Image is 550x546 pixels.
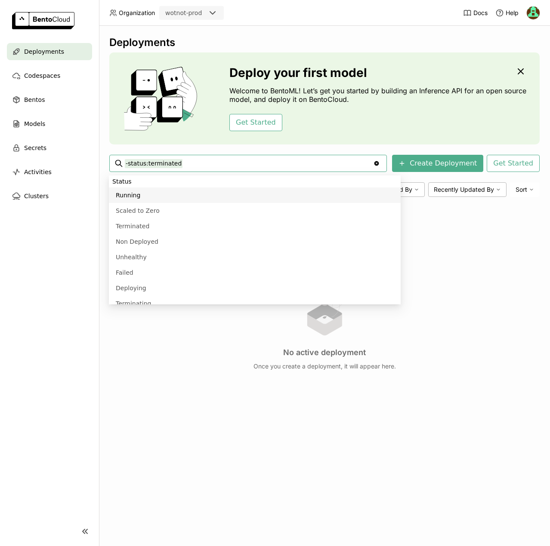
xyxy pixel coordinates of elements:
div: Sort [510,182,540,197]
span: Sort [516,186,527,193]
span: Clusters [24,191,49,201]
span: Deployments [24,46,64,57]
span: Docs [473,9,488,17]
a: Bentos [7,91,92,108]
span: Recently Updated By [434,186,494,193]
button: Get Started [487,155,540,172]
span: Bentos [24,95,45,105]
div: Deployments [109,36,540,49]
a: Models [7,115,92,132]
a: Deployments [7,43,92,60]
li: Deploying [109,280,401,296]
h3: No active deployment [283,348,366,357]
li: Status [109,175,401,187]
button: Get Started [229,114,282,131]
div: Help [495,9,519,17]
li: Scaled to Zero [109,203,401,218]
a: Codespaces [7,67,92,84]
p: Once you create a deployment, it will appear here. [253,362,396,370]
a: Secrets [7,139,92,156]
a: Clusters [7,187,92,205]
li: Unhealthy [109,249,401,265]
span: Activities [24,167,52,177]
button: Create Deployment [392,155,483,172]
li: Terminated [109,218,401,234]
span: Models [24,119,45,129]
p: Welcome to BentoML! Let’s get you started by building an Inference API for an open source model, ... [229,86,533,104]
span: Organization [119,9,155,17]
div: wotnot-prod [165,9,202,17]
li: Non Deployed [109,234,401,249]
span: Codespaces [24,71,60,81]
img: no results [292,273,357,337]
div: Recently Updated By [428,182,507,197]
li: Failed [109,265,401,280]
li: Terminating [109,296,401,311]
span: Secrets [24,143,46,153]
img: cover onboarding [116,66,209,131]
svg: Clear value [373,160,380,167]
h3: Deploy your first model [229,66,533,80]
img: Darshit Bhuva [527,6,540,19]
input: Search [125,156,373,170]
ul: Menu [109,175,401,304]
img: logo [12,12,74,29]
span: Help [506,9,519,17]
a: Activities [7,163,92,181]
a: Docs [463,9,488,17]
li: Running [109,187,401,203]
